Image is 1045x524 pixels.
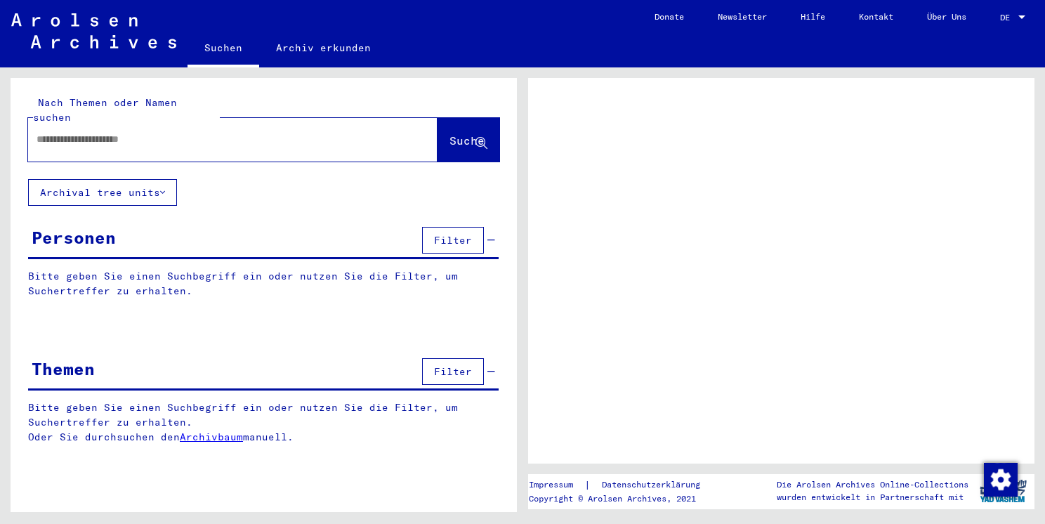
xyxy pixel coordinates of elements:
[180,431,243,443] a: Archivbaum
[777,491,968,504] p: wurden entwickelt in Partnerschaft mit
[529,478,717,492] div: |
[28,269,499,299] p: Bitte geben Sie einen Suchbegriff ein oder nutzen Sie die Filter, um Suchertreffer zu erhalten.
[422,358,484,385] button: Filter
[259,31,388,65] a: Archiv erkunden
[28,179,177,206] button: Archival tree units
[434,365,472,378] span: Filter
[529,478,584,492] a: Impressum
[591,478,717,492] a: Datenschutzerklärung
[1000,13,1016,22] span: DE
[777,478,968,491] p: Die Arolsen Archives Online-Collections
[188,31,259,67] a: Suchen
[983,462,1017,496] div: Zustimmung ändern
[422,227,484,254] button: Filter
[984,463,1018,497] img: Zustimmung ändern
[28,400,499,445] p: Bitte geben Sie einen Suchbegriff ein oder nutzen Sie die Filter, um Suchertreffer zu erhalten. O...
[32,225,116,250] div: Personen
[434,234,472,247] span: Filter
[33,96,177,124] mat-label: Nach Themen oder Namen suchen
[32,356,95,381] div: Themen
[11,13,176,48] img: Arolsen_neg.svg
[449,133,485,148] span: Suche
[529,492,717,505] p: Copyright © Arolsen Archives, 2021
[977,473,1030,509] img: yv_logo.png
[438,118,499,162] button: Suche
